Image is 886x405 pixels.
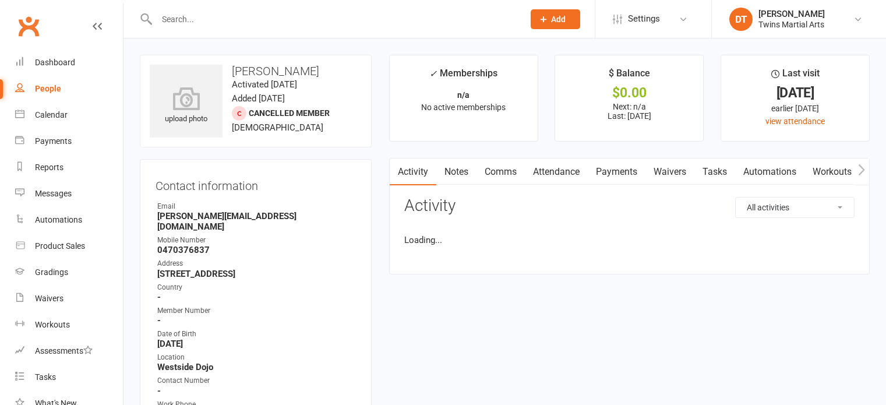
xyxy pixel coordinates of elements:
div: Address [157,258,356,269]
strong: [DATE] [157,339,356,349]
div: Dashboard [35,58,75,67]
div: Tasks [35,372,56,382]
a: Waivers [645,159,694,185]
div: $0.00 [566,87,693,99]
a: Waivers [15,286,123,312]
div: Twins Martial Arts [758,19,825,30]
a: Calendar [15,102,123,128]
div: Member Number [157,305,356,316]
a: view attendance [765,117,825,126]
input: Search... [153,11,516,27]
strong: Westside Dojo [157,362,356,372]
div: Date of Birth [157,329,356,340]
a: Workouts [15,312,123,338]
span: No active memberships [421,103,506,112]
a: Activity [390,159,436,185]
div: Reports [35,163,63,172]
a: Workouts [804,159,860,185]
a: Notes [436,159,476,185]
time: Added [DATE] [232,93,285,104]
div: [PERSON_NAME] [758,9,825,19]
div: Location [157,352,356,363]
strong: - [157,315,356,326]
a: Gradings [15,259,123,286]
div: Memberships [429,66,497,87]
a: People [15,76,123,102]
a: Messages [15,181,123,207]
span: Cancelled member [249,108,330,118]
span: [DEMOGRAPHIC_DATA] [232,122,323,133]
div: upload photo [150,87,223,125]
span: Add [551,15,566,24]
div: Workouts [35,320,70,329]
h3: Activity [404,197,855,215]
button: Add [531,9,580,29]
a: Payments [588,159,645,185]
a: Reports [15,154,123,181]
div: Contact Number [157,375,356,386]
p: Next: n/a Last: [DATE] [566,102,693,121]
i: ✓ [429,68,437,79]
strong: 0470376837 [157,245,356,255]
div: Assessments [35,346,93,355]
div: Calendar [35,110,68,119]
strong: [STREET_ADDRESS] [157,269,356,279]
h3: Contact information [156,175,356,192]
div: People [35,84,61,93]
div: Country [157,282,356,293]
a: Tasks [694,159,735,185]
div: Automations [35,215,82,224]
a: Comms [476,159,525,185]
div: Product Sales [35,241,85,251]
div: Last visit [771,66,820,87]
a: Payments [15,128,123,154]
div: Gradings [35,267,68,277]
a: Automations [15,207,123,233]
div: [DATE] [732,87,859,99]
a: Clubworx [14,12,43,41]
strong: - [157,292,356,302]
h3: [PERSON_NAME] [150,65,362,78]
div: earlier [DATE] [732,102,859,115]
li: Loading... [404,233,855,247]
div: DT [729,8,753,31]
strong: n/a [457,90,470,100]
div: Messages [35,189,72,198]
a: Tasks [15,364,123,390]
strong: [PERSON_NAME][EMAIL_ADDRESS][DOMAIN_NAME] [157,211,356,232]
a: Automations [735,159,804,185]
a: Product Sales [15,233,123,259]
div: Payments [35,136,72,146]
span: Settings [628,6,660,32]
a: Dashboard [15,50,123,76]
div: Waivers [35,294,63,303]
a: Assessments [15,338,123,364]
div: Mobile Number [157,235,356,246]
time: Activated [DATE] [232,79,297,90]
strong: - [157,386,356,396]
a: Attendance [525,159,588,185]
div: Email [157,201,356,212]
div: $ Balance [609,66,650,87]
